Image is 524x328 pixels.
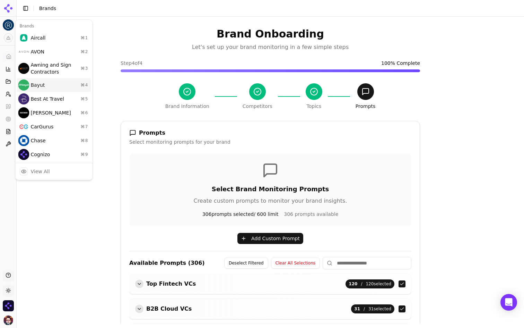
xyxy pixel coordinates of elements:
[17,134,91,148] div: Chase
[18,135,29,146] img: Chase
[17,59,91,78] div: Awning and Sign Contractors
[80,82,88,88] span: ⌘ 4
[18,63,29,74] img: Awning and Sign Contractors
[31,168,50,175] div: View All
[80,96,88,102] span: ⌘ 5
[18,93,29,104] img: Best At Travel
[18,32,29,43] img: Aircall
[18,79,29,91] img: Bayut
[80,152,88,157] span: ⌘ 9
[80,110,88,116] span: ⌘ 6
[17,45,91,59] div: AVON
[18,107,29,118] img: Buck Mason
[17,78,91,92] div: Bayut
[17,120,91,134] div: CarGurus
[17,31,91,45] div: Aircall
[17,21,91,31] div: Brands
[17,106,91,120] div: [PERSON_NAME]
[18,46,29,57] img: AVON
[18,121,29,132] img: CarGurus
[80,66,88,71] span: ⌘ 3
[80,35,88,41] span: ⌘ 1
[18,149,29,160] img: Cognizo
[80,49,88,54] span: ⌘ 2
[15,19,93,180] div: Current brand: Revo Capital
[80,124,88,129] span: ⌘ 7
[17,148,91,161] div: Cognizo
[80,138,88,143] span: ⌘ 8
[17,92,91,106] div: Best At Travel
